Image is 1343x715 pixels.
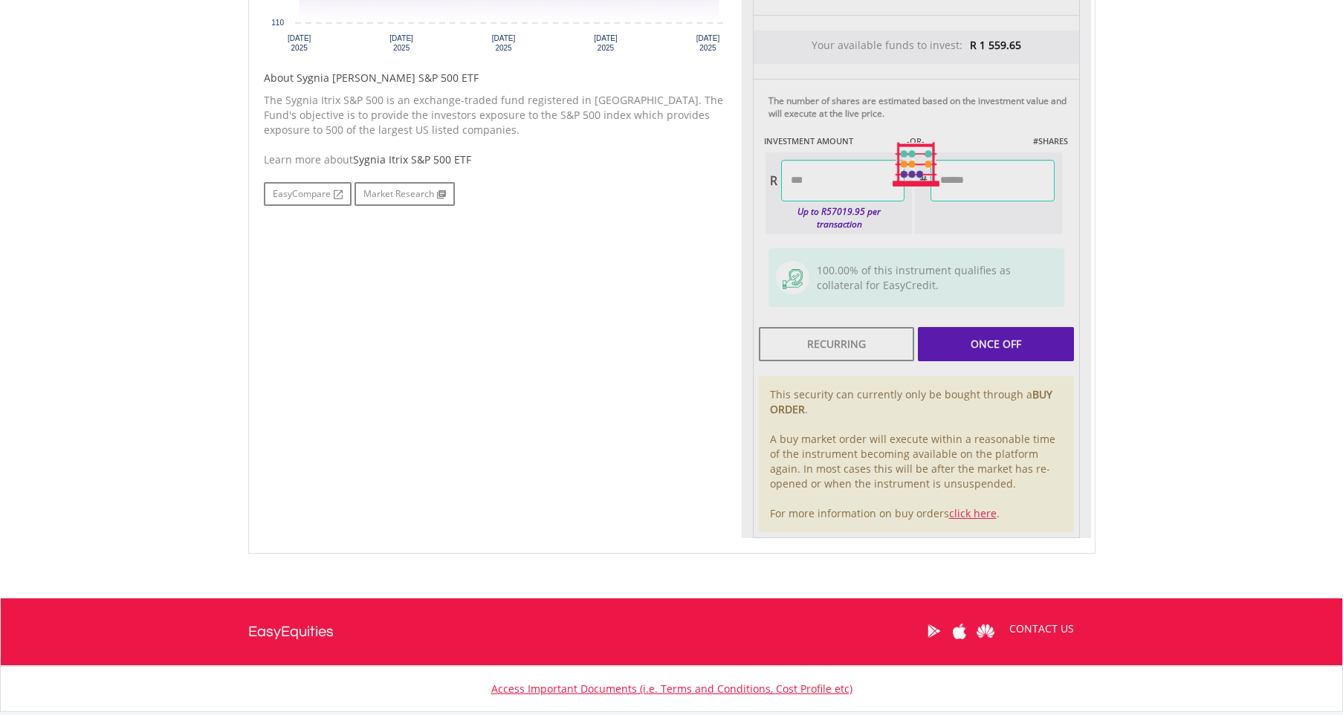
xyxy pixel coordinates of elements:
[594,34,618,52] text: [DATE] 2025
[271,19,284,27] text: 110
[973,608,999,654] a: Huawei
[921,608,947,654] a: Google Play
[248,598,334,665] a: EasyEquities
[287,34,311,52] text: [DATE] 2025
[947,608,973,654] a: Apple
[264,71,731,85] h5: About Sygnia [PERSON_NAME] S&P 500 ETF
[999,608,1084,650] a: CONTACT US
[353,152,471,166] span: Sygnia Itrix S&P 500 ETF
[264,152,731,167] div: Learn more about
[264,182,352,206] a: EasyCompare
[491,682,852,696] a: Access Important Documents (i.e. Terms and Conditions, Cost Profile etc)
[264,93,731,137] p: The Sygnia Itrix S&P 500 is an exchange-traded fund registered in [GEOGRAPHIC_DATA]. The Fund's o...
[696,34,719,52] text: [DATE] 2025
[355,182,455,206] a: Market Research
[491,34,515,52] text: [DATE] 2025
[389,34,413,52] text: [DATE] 2025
